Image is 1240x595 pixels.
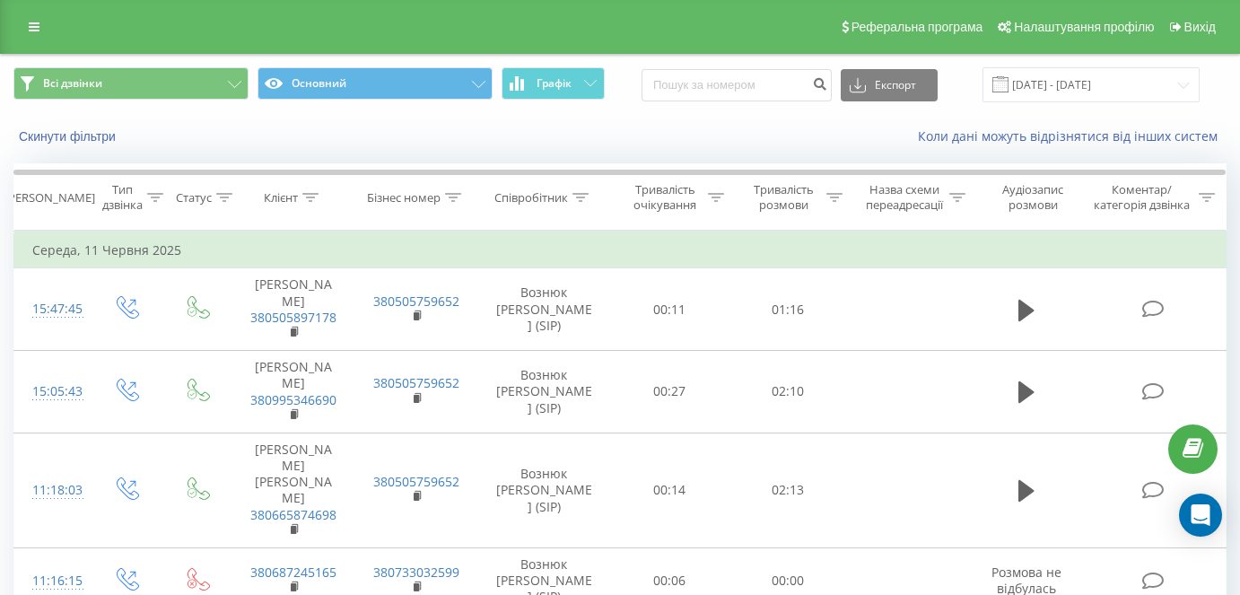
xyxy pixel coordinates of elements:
div: Клієнт [264,190,298,206]
td: 00:27 [610,351,729,433]
td: 02:10 [729,351,847,433]
td: 01:16 [729,268,847,351]
a: Коли дані можуть відрізнятися вiд інших систем [918,127,1227,144]
td: [PERSON_NAME] [231,351,354,433]
button: Експорт [841,69,938,101]
span: Реферальна програма [851,20,983,34]
div: Тривалість розмови [745,182,822,213]
span: Графік [537,77,572,90]
a: 380665874698 [250,506,336,523]
span: Всі дзвінки [43,76,102,91]
td: Вознюк [PERSON_NAME] (SIP) [477,433,610,547]
a: 380733032599 [373,564,459,581]
button: Всі дзвінки [13,67,249,100]
div: [PERSON_NAME] [4,190,95,206]
td: Середа, 11 Червня 2025 [14,232,1227,268]
div: Тривалість очікування [626,182,703,213]
button: Основний [258,67,493,100]
a: 380505759652 [373,473,459,490]
td: Вознюк [PERSON_NAME] (SIP) [477,268,610,351]
td: Вознюк [PERSON_NAME] (SIP) [477,351,610,433]
div: Статус [176,190,212,206]
div: Бізнес номер [367,190,441,206]
td: 00:14 [610,433,729,547]
div: 11:18:03 [32,473,72,508]
td: 00:11 [610,268,729,351]
td: [PERSON_NAME] [231,268,354,351]
a: 380505759652 [373,374,459,391]
div: Аудіозапис розмови [986,182,1079,213]
a: 380505897178 [250,309,336,326]
td: [PERSON_NAME] [PERSON_NAME] [231,433,354,547]
div: Назва схеми переадресації [863,182,945,213]
td: 02:13 [729,433,847,547]
a: 380505759652 [373,293,459,310]
div: Open Intercom Messenger [1179,494,1222,537]
input: Пошук за номером [642,69,832,101]
div: Коментар/категорія дзвінка [1089,182,1194,213]
button: Графік [502,67,605,100]
a: 380687245165 [250,564,336,581]
button: Скинути фільтри [13,128,125,144]
div: 15:47:45 [32,292,72,327]
div: Співробітник [494,190,568,206]
a: 380995346690 [250,391,336,408]
span: Налаштування профілю [1014,20,1154,34]
span: Вихід [1184,20,1216,34]
div: Тип дзвінка [102,182,143,213]
div: 15:05:43 [32,374,72,409]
